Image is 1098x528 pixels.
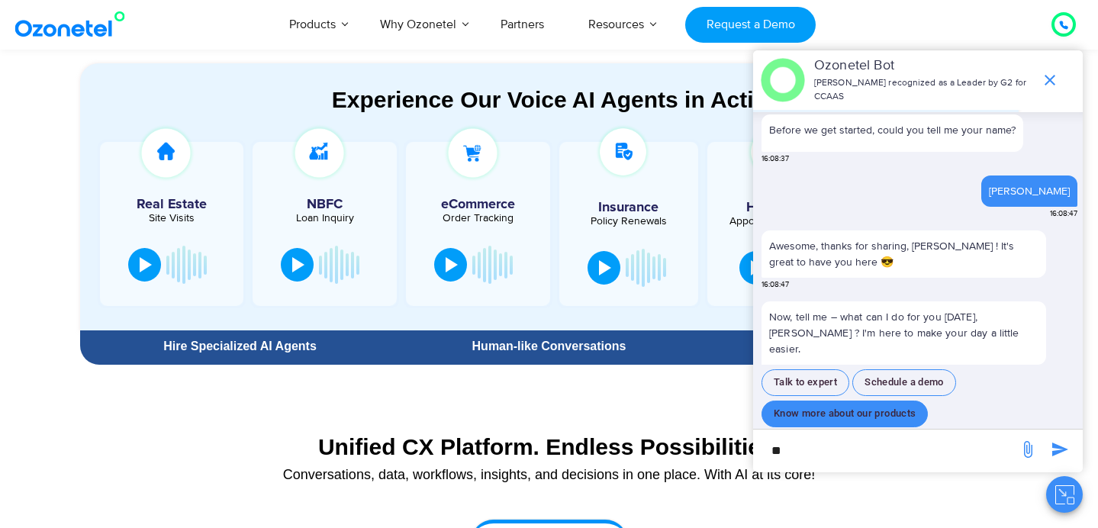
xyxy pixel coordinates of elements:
[88,468,1011,481] div: Conversations, data, workflows, insights, and decisions in one place. With AI at its core!
[88,340,393,353] div: Hire Specialized AI Agents
[414,213,543,224] div: Order Tracking
[685,7,816,43] a: Request a Demo
[567,201,691,214] h5: Insurance
[1046,476,1083,513] button: Close chat
[814,76,1033,104] p: [PERSON_NAME] recognized as a Leader by G2 for CCAAS
[88,433,1011,460] div: Unified CX Platform. Endless Possibilities.
[852,369,956,396] button: Schedule a demo
[1050,208,1077,220] span: 16:08:47
[1045,434,1075,465] span: send message
[95,86,1019,113] div: Experience Our Voice AI Agents in Action
[762,153,789,165] span: 16:08:37
[761,58,805,102] img: header
[769,238,1038,270] p: Awesome, thanks for sharing, [PERSON_NAME] ! It's great to have you here 😎
[713,340,1010,353] div: 24 Vernacular Languages
[108,198,237,211] h5: Real Estate
[762,279,789,291] span: 16:08:47
[814,56,1033,76] p: Ozonetel Bot
[769,122,1016,138] p: Before we get started, could you tell me your name?
[719,216,842,227] div: Appointment Booking
[761,437,1011,465] div: new-msg-input
[762,369,849,396] button: Talk to expert
[567,216,691,227] div: Policy Renewals
[1035,65,1065,95] span: end chat or minimize
[260,198,389,211] h5: NBFC
[762,401,928,427] button: Know more about our products
[400,340,697,353] div: Human-like Conversations
[260,213,389,224] div: Loan Inquiry
[414,198,543,211] h5: eCommerce
[989,183,1070,199] div: [PERSON_NAME]
[108,213,237,224] div: Site Visits
[1013,434,1043,465] span: send message
[762,301,1046,365] p: Now, tell me – what can I do for you [DATE], [PERSON_NAME] ? I'm here to make your day a little e...
[719,201,842,214] h5: Healthcare
[762,429,789,440] span: 16:08:47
